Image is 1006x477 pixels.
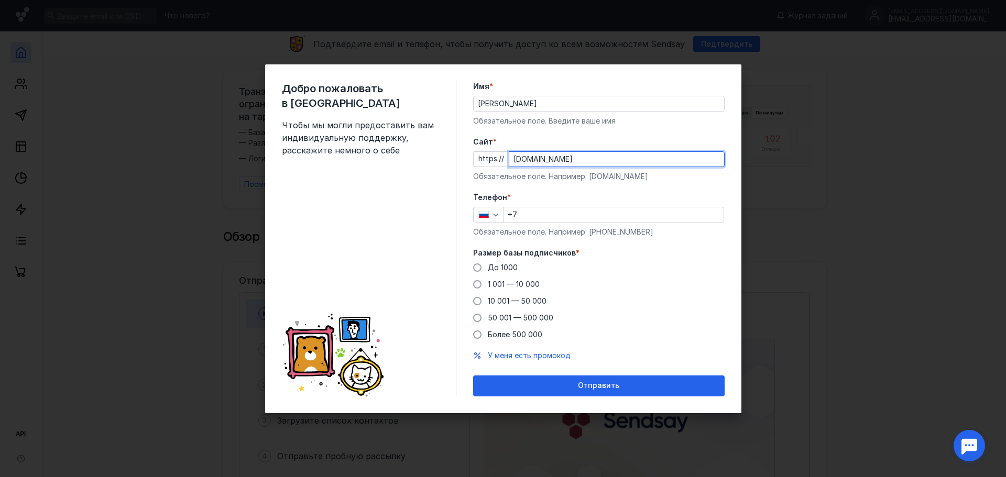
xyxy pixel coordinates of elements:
[473,248,576,258] span: Размер базы подписчиков
[488,296,546,305] span: 10 001 — 50 000
[473,137,493,147] span: Cайт
[473,192,507,203] span: Телефон
[473,375,725,396] button: Отправить
[488,263,518,272] span: До 1000
[488,280,540,289] span: 1 001 — 10 000
[473,227,725,237] div: Обязательное поле. Например: [PHONE_NUMBER]
[282,81,439,110] span: Добро пожаловать в [GEOGRAPHIC_DATA]
[488,313,553,322] span: 50 001 — 500 000
[473,171,725,182] div: Обязательное поле. Например: [DOMAIN_NAME]
[473,116,725,126] div: Обязательное поле. Введите ваше имя
[282,119,439,157] span: Чтобы мы могли предоставить вам индивидуальную поддержку, расскажите немного о себе
[473,81,489,92] span: Имя
[488,330,542,339] span: Более 500 000
[578,381,619,390] span: Отправить
[488,350,571,361] button: У меня есть промокод
[488,351,571,360] span: У меня есть промокод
